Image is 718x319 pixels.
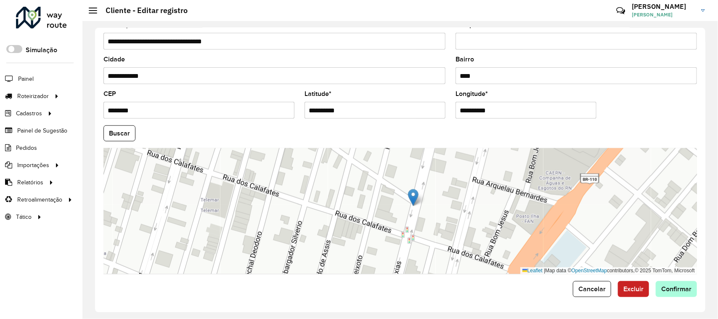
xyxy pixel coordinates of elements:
[612,2,630,20] a: Contato Rápido
[18,74,34,83] span: Painel
[522,268,543,274] a: Leaflet
[408,189,419,206] img: Marker
[17,126,67,135] span: Painel de Sugestão
[618,281,649,297] button: Excluir
[573,281,611,297] button: Cancelar
[520,267,697,274] div: Map data © contributors,© 2025 TomTom, Microsoft
[16,109,42,118] span: Cadastros
[16,213,32,221] span: Tático
[305,89,331,99] label: Latitude
[661,285,692,292] span: Confirmar
[623,285,644,292] span: Excluir
[17,195,62,204] span: Retroalimentação
[103,125,135,141] button: Buscar
[632,3,695,11] h3: [PERSON_NAME]
[103,54,125,64] label: Cidade
[578,285,606,292] span: Cancelar
[17,92,49,101] span: Roteirizador
[17,178,43,187] span: Relatórios
[572,268,607,274] a: OpenStreetMap
[544,268,545,274] span: |
[656,281,697,297] button: Confirmar
[17,161,49,170] span: Importações
[103,89,116,99] label: CEP
[16,144,37,152] span: Pedidos
[632,11,695,19] span: [PERSON_NAME]
[26,45,57,55] label: Simulação
[456,54,474,64] label: Bairro
[97,6,188,15] h2: Cliente - Editar registro
[456,89,488,99] label: Longitude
